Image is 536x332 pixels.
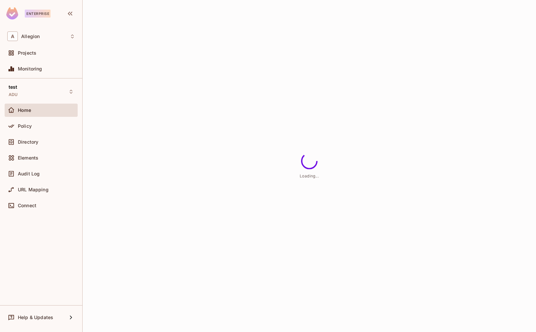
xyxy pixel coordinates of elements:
span: Projects [18,50,36,56]
span: Monitoring [18,66,42,71]
span: Workspace: Allegion [21,34,40,39]
div: Enterprise [25,10,51,18]
img: SReyMgAAAABJRU5ErkJggg== [6,7,18,20]
span: test [9,84,18,90]
span: Loading... [300,173,319,178]
span: Elements [18,155,38,161]
span: Directory [18,139,38,145]
span: Policy [18,123,32,129]
span: ADU [9,92,18,97]
span: Home [18,108,31,113]
span: URL Mapping [18,187,49,192]
span: Help & Updates [18,315,53,320]
span: Connect [18,203,36,208]
span: A [7,31,18,41]
span: Audit Log [18,171,40,176]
